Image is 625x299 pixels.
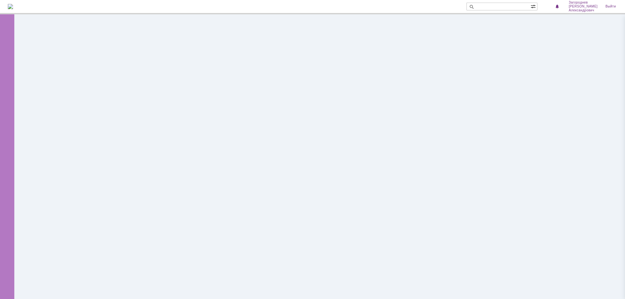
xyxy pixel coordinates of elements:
[569,1,598,5] span: Загороднев
[8,4,13,9] a: Перейти на домашнюю страницу
[8,4,13,9] img: logo
[531,3,537,9] span: Расширенный поиск
[569,8,598,12] span: Александрович
[569,5,598,8] span: [PERSON_NAME]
